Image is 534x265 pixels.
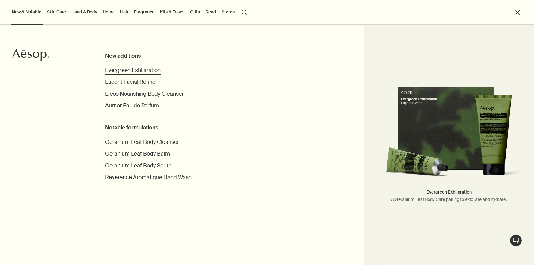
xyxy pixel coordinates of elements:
span: Lucent Facial Refiner [105,79,157,86]
a: Geranium Leaf Body Cleanser [105,138,179,147]
a: Skin Care [46,8,67,16]
button: Stores [220,8,236,16]
a: Home [101,8,116,16]
span: Reverence Aromatique Hand Wash [105,174,192,181]
button: Live Assistance [510,234,522,247]
a: Evergreen Exhilaration [105,67,161,75]
a: Hand & Body [70,8,98,16]
div: New additions [105,52,234,60]
h5: Evergreen Exhilaration [370,189,528,203]
span: Aurner Eau de Parfum [105,102,159,109]
a: Reverence Aromatique Hand Wash [105,174,192,182]
span: Evergreen Exhilaration [105,67,161,74]
a: Fragrance [133,8,156,16]
span: Geranium Leaf Body Scrub [105,162,172,169]
a: Gifts [189,8,201,16]
a: Kits & Travel [159,8,186,16]
img: Geranium Leaf Body Scrub and Geranium Leaf Body Balm with recycled cardboard packaging. [370,87,528,182]
button: New & Notable [11,8,43,16]
a: Aesop [11,47,51,64]
a: Geranium Leaf Body Scrub and Geranium Leaf Body Balm with recycled cardboard packaging.Evergreen ... [370,81,528,209]
svg: Aesop [12,49,49,61]
a: Aurner Eau de Parfum [105,102,159,110]
span: Geranium Leaf Body Balm [105,150,170,157]
p: A Geranium Leaf Body Care pairing to exfoliate and hydrate. [370,196,528,203]
a: Read [204,8,217,16]
a: Geranium Leaf Body Scrub [105,162,172,170]
span: Eleos Nourishing Body Cleanser [105,90,184,98]
button: Open search [239,6,250,18]
a: Geranium Leaf Body Balm [105,150,170,158]
div: Notable formulations [105,124,234,132]
a: Hair [119,8,130,16]
button: Close the Menu [514,9,521,16]
a: Lucent Facial Refiner [105,78,157,86]
a: Eleos Nourishing Body Cleanser [105,90,184,98]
